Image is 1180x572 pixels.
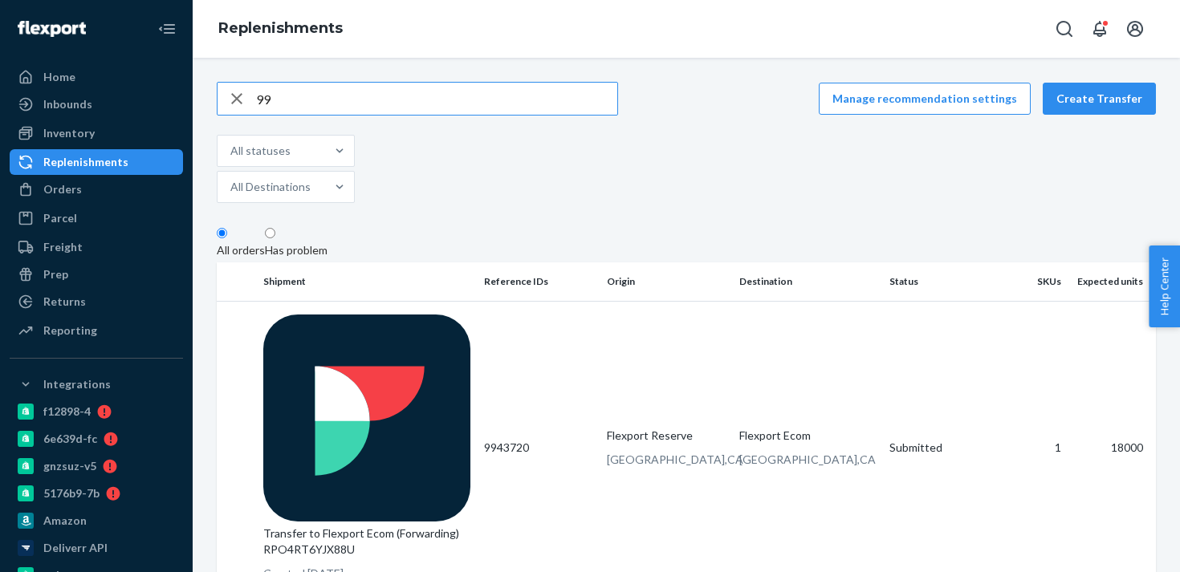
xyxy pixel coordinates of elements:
[43,125,95,141] div: Inventory
[257,262,478,301] th: Shipment
[291,143,292,159] input: All statuses
[217,242,265,258] div: All orders
[10,481,183,506] a: 5176b9-7b
[43,431,97,447] div: 6e639d-fc
[10,453,183,479] a: gnzsuz-v5
[263,525,471,558] p: Transfer to Flexport Ecom (Forwarding) RPO4RT6YJX88U
[607,428,726,444] p: Flexport Reserve
[478,262,601,301] th: Reference IDs
[1006,262,1068,301] th: SKUs
[1043,83,1156,115] button: Create Transfer
[607,452,726,468] p: [GEOGRAPHIC_DATA] , CA
[10,371,183,397] button: Integrations
[43,323,97,339] div: Reporting
[883,262,1007,301] th: Status
[256,83,617,115] input: Search Transfers
[819,83,1031,115] button: Manage recommendation settings
[43,513,87,529] div: Amazon
[739,452,877,468] p: [GEOGRAPHIC_DATA] , CA
[43,540,108,556] div: Deliverr API
[10,318,183,343] a: Reporting
[218,19,343,37] a: Replenishments
[265,242,328,258] div: Has problem
[1119,13,1151,45] button: Open account menu
[10,176,183,202] a: Orders
[600,262,733,301] th: Origin
[10,289,183,314] a: Returns
[43,485,100,501] div: 5176b9-7b
[230,143,291,159] div: All statuses
[889,440,1000,456] div: Submitted
[10,234,183,260] a: Freight
[1084,13,1116,45] button: Open notifications
[10,262,183,287] a: Prep
[43,404,91,420] div: f12898-4
[1048,13,1080,45] button: Open Search Box
[151,13,183,45] button: Close Navigation
[43,458,96,474] div: gnzsuz-v5
[1068,262,1156,301] th: Expected units
[18,21,86,37] img: Flexport logo
[10,149,183,175] a: Replenishments
[43,266,68,282] div: Prep
[739,428,877,444] p: Flexport Ecom
[265,228,275,238] input: Has problem
[10,91,183,117] a: Inbounds
[217,228,227,238] input: All orders
[10,64,183,90] a: Home
[10,399,183,424] a: f12898-4
[10,120,183,146] a: Inventory
[205,6,356,52] ol: breadcrumbs
[10,426,183,452] a: 6e639d-fc
[43,239,83,255] div: Freight
[733,262,883,301] th: Destination
[43,294,86,310] div: Returns
[1149,245,1180,327] button: Help Center
[10,535,183,561] a: Deliverr API
[43,210,77,226] div: Parcel
[43,154,128,170] div: Replenishments
[10,508,183,533] a: Amazon
[43,69,75,85] div: Home
[43,181,82,197] div: Orders
[10,205,183,231] a: Parcel
[43,376,111,392] div: Integrations
[230,179,311,195] div: All Destinations
[43,96,92,112] div: Inbounds
[311,179,312,195] input: All Destinations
